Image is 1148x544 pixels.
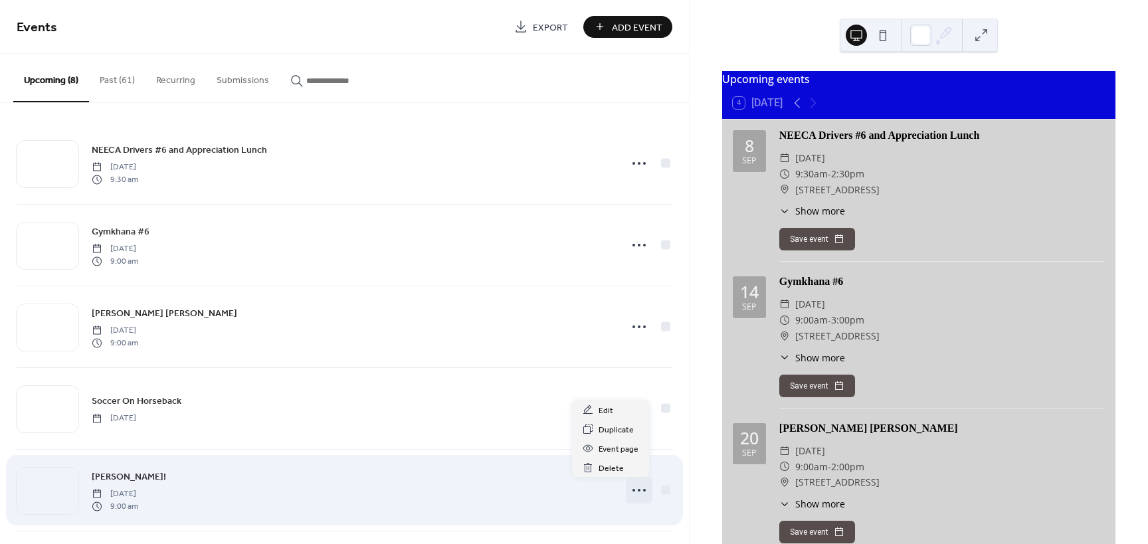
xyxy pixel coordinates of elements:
button: ​Show more [779,497,845,511]
span: 2:30pm [831,166,864,182]
span: [DATE] [92,488,138,500]
div: ​ [779,351,790,365]
button: Save event [779,521,855,543]
button: Recurring [145,54,206,101]
button: Upcoming (8) [13,54,89,102]
span: [STREET_ADDRESS] [795,474,880,490]
span: [DATE] [795,296,825,312]
span: 9:30am [795,166,828,182]
div: Sep [742,449,757,458]
span: Add Event [612,21,662,35]
a: [PERSON_NAME] [PERSON_NAME] [92,306,237,321]
button: ​Show more [779,204,845,218]
div: 20 [740,430,759,446]
span: 9:00 am [92,255,138,267]
span: 9:00am [795,312,828,328]
span: 3:00pm [831,312,864,328]
div: ​ [779,497,790,511]
span: [PERSON_NAME]! [92,470,166,484]
span: Export [533,21,568,35]
div: NEECA Drivers #6 and Appreciation Lunch [779,128,1105,143]
span: 9:00 am [92,500,138,512]
span: - [828,312,831,328]
span: [STREET_ADDRESS] [795,328,880,344]
span: [DATE] [92,243,138,255]
span: 9:30 am [92,173,138,185]
span: [DATE] [92,325,138,337]
button: Past (61) [89,54,145,101]
div: Gymkhana #6 [779,274,1105,290]
button: Submissions [206,54,280,101]
a: Gymkhana #6 [92,224,149,239]
div: 14 [740,284,759,300]
span: Show more [795,204,845,218]
span: Duplicate [599,423,634,437]
span: [PERSON_NAME] [PERSON_NAME] [92,307,237,321]
a: [PERSON_NAME]! [92,469,166,484]
span: 9:00am [795,459,828,475]
a: Export [504,16,578,38]
span: Event page [599,442,638,456]
span: Soccer On Horseback [92,395,181,408]
button: Add Event [583,16,672,38]
div: Sep [742,303,757,312]
span: NEECA Drivers #6 and Appreciation Lunch [92,143,267,157]
span: [STREET_ADDRESS] [795,182,880,198]
button: Save event [779,228,855,250]
span: [DATE] [795,150,825,166]
span: Events [17,15,57,41]
div: [PERSON_NAME] [PERSON_NAME] [779,420,1105,436]
span: Show more [795,351,845,365]
span: [DATE] [795,443,825,459]
div: ​ [779,312,790,328]
a: NEECA Drivers #6 and Appreciation Lunch [92,142,267,157]
div: Sep [742,157,757,165]
span: - [828,166,831,182]
div: ​ [779,328,790,344]
div: ​ [779,296,790,312]
a: Soccer On Horseback [92,393,181,408]
div: ​ [779,150,790,166]
div: ​ [779,474,790,490]
button: ​Show more [779,351,845,365]
span: 2:00pm [831,459,864,475]
span: [DATE] [92,161,138,173]
span: - [828,459,831,475]
button: Save event [779,375,855,397]
span: Edit [599,404,613,418]
div: ​ [779,166,790,182]
div: 8 [745,137,754,154]
span: [DATE] [92,412,136,424]
div: ​ [779,182,790,198]
span: Show more [795,497,845,511]
div: ​ [779,459,790,475]
span: 9:00 am [92,337,138,349]
div: ​ [779,204,790,218]
div: ​ [779,443,790,459]
span: Gymkhana #6 [92,225,149,239]
div: Upcoming events [722,71,1115,87]
span: Delete [599,462,624,476]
